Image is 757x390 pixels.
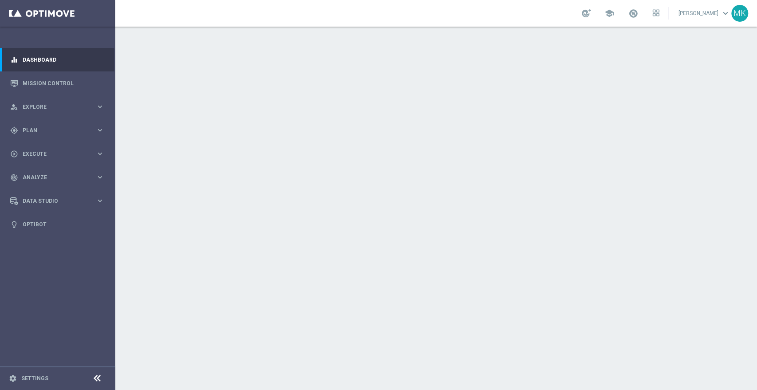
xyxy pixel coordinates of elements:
div: Data Studio [10,197,96,205]
button: Data Studio keyboard_arrow_right [10,197,105,205]
div: Plan [10,126,96,134]
i: keyboard_arrow_right [96,173,104,181]
a: Settings [21,376,48,381]
a: [PERSON_NAME]keyboard_arrow_down [678,7,731,20]
button: gps_fixed Plan keyboard_arrow_right [10,127,105,134]
i: settings [9,374,17,382]
button: play_circle_outline Execute keyboard_arrow_right [10,150,105,158]
div: Explore [10,103,96,111]
span: keyboard_arrow_down [721,8,730,18]
div: Analyze [10,173,96,181]
button: person_search Explore keyboard_arrow_right [10,103,105,110]
i: play_circle_outline [10,150,18,158]
div: Execute [10,150,96,158]
span: Plan [23,128,96,133]
button: lightbulb Optibot [10,221,105,228]
button: track_changes Analyze keyboard_arrow_right [10,174,105,181]
i: person_search [10,103,18,111]
span: Analyze [23,175,96,180]
span: Execute [23,151,96,157]
button: equalizer Dashboard [10,56,105,63]
div: Mission Control [10,71,104,95]
i: equalizer [10,56,18,64]
div: Dashboard [10,48,104,71]
span: Data Studio [23,198,96,204]
i: lightbulb [10,221,18,228]
a: Dashboard [23,48,104,71]
i: keyboard_arrow_right [96,197,104,205]
a: Mission Control [23,71,104,95]
div: MK [731,5,748,22]
i: gps_fixed [10,126,18,134]
i: keyboard_arrow_right [96,126,104,134]
span: school [604,8,614,18]
div: Optibot [10,213,104,236]
button: Mission Control [10,80,105,87]
i: track_changes [10,173,18,181]
span: Explore [23,104,96,110]
i: keyboard_arrow_right [96,150,104,158]
a: Optibot [23,213,104,236]
i: keyboard_arrow_right [96,102,104,111]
